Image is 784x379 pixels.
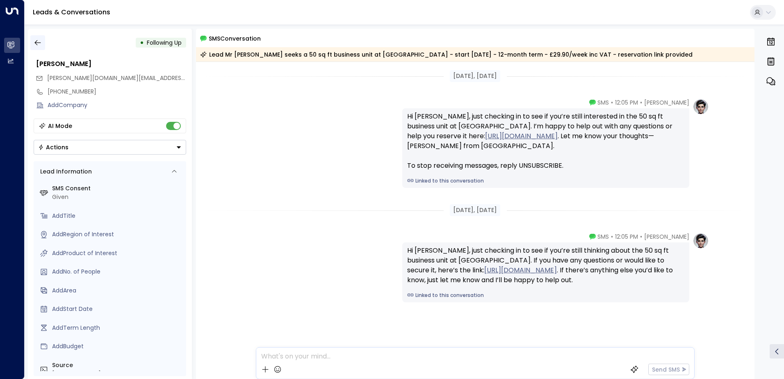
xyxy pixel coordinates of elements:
[52,230,183,239] div: AddRegion of Interest
[147,39,182,47] span: Following Up
[48,122,72,130] div: AI Mode
[52,249,183,258] div: AddProduct of Interest
[693,233,709,249] img: profile-logo.png
[644,233,689,241] span: [PERSON_NAME]
[640,98,642,107] span: •
[52,267,183,276] div: AddNo. of People
[407,177,684,185] a: Linked to this conversation
[34,140,186,155] div: Button group with a nested menu
[52,305,183,313] div: AddStart Date
[407,112,684,171] div: Hi [PERSON_NAME], just checking in to see if you’re still interested in the 50 sq ft business uni...
[450,70,500,82] div: [DATE], [DATE]
[597,233,609,241] span: SMS
[36,59,186,69] div: [PERSON_NAME]
[37,167,92,176] div: Lead Information
[484,265,557,275] a: [URL][DOMAIN_NAME]
[47,74,186,82] span: eric.kim@plproductions.co.uk
[450,204,500,216] div: [DATE], [DATE]
[52,324,183,332] div: AddTerm Length
[52,184,183,193] label: SMS Consent
[611,233,613,241] span: •
[640,233,642,241] span: •
[47,74,278,82] span: [PERSON_NAME][DOMAIN_NAME][EMAIL_ADDRESS][PERSON_NAME][DOMAIN_NAME]
[407,246,684,285] div: Hi [PERSON_NAME], just checking in to see if you’re still thinking about the 50 sq ft business un...
[693,98,709,115] img: profile-logo.png
[200,50,693,59] div: Lead Mr [PERSON_NAME] seeks a 50 sq ft business unit at [GEOGRAPHIC_DATA] - start [DATE] - 12-mon...
[48,101,186,110] div: AddCompany
[140,35,144,50] div: •
[48,87,186,96] div: [PHONE_NUMBER]
[209,34,261,43] span: SMS Conversation
[611,98,613,107] span: •
[52,342,183,351] div: AddBudget
[644,98,689,107] span: [PERSON_NAME]
[407,292,684,299] a: Linked to this conversation
[615,98,638,107] span: 12:05 PM
[52,193,183,201] div: Given
[33,7,110,17] a: Leads & Conversations
[485,131,558,141] a: [URL][DOMAIN_NAME]
[52,370,183,378] div: [PHONE_NUMBER]
[34,140,186,155] button: Actions
[52,286,183,295] div: AddArea
[52,361,183,370] label: Source
[597,98,609,107] span: SMS
[52,212,183,220] div: AddTitle
[38,144,68,151] div: Actions
[615,233,638,241] span: 12:05 PM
